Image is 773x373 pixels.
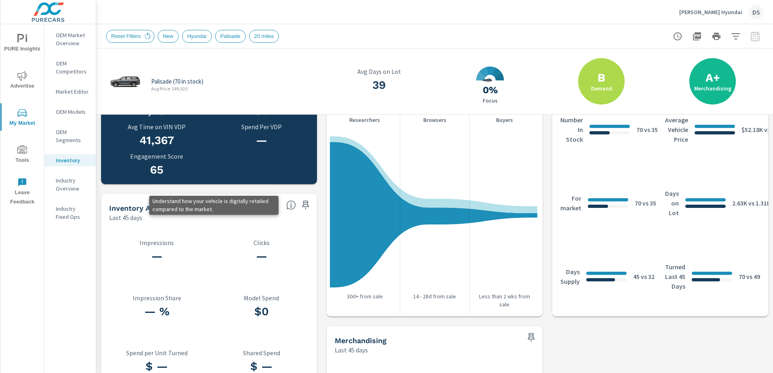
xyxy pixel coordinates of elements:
h3: — [214,134,309,147]
h3: — % [109,305,204,319]
p: Days on Lot [665,189,679,218]
p: OEM Segments [56,128,89,144]
p: 70 [739,272,745,281]
p: 2.63K [732,198,747,208]
p: Model Spend [214,294,309,302]
p: Industry Fixed Ops [56,205,89,221]
span: Leave Feedback [3,178,42,207]
p: vs 49 [745,272,760,281]
p: Impressions [109,239,204,246]
p: vs 35 [643,125,658,134]
p: OEM Competitors [56,59,89,75]
p: vs 1.31K [747,198,771,208]
p: Number In Stock [560,115,583,144]
span: PURE Insights [3,34,42,54]
p: Turned Last 45 Days [665,262,685,291]
h3: 65 [109,163,204,177]
p: 45 [633,272,640,281]
p: Inventory [56,156,89,164]
p: vs 32 [640,272,655,281]
div: OEM Competitors [44,57,96,78]
p: Spend per Unit Turned [109,349,204,356]
p: Impression Share [109,294,204,302]
p: 70 [636,125,643,134]
p: vs 35 [641,198,656,208]
p: 70 [635,198,641,208]
p: Industry Overview [56,176,89,193]
p: [PERSON_NAME] Hyundai [679,8,742,16]
p: OEM Models [56,108,89,116]
p: Market Editor [56,88,89,96]
span: Advertise [3,71,42,91]
span: Tools [3,145,42,165]
span: Reset Filters [106,33,146,39]
div: Reset Filters [106,30,154,43]
h5: Inventory Advertised [109,204,184,212]
div: Market Editor [44,86,96,98]
h3: $0 [214,305,309,319]
p: Avg Days on Lot [328,68,430,75]
h3: — [109,249,204,263]
div: Industry Overview [44,174,96,195]
h2: A+ [705,71,720,85]
p: Last 45 days [109,213,142,222]
h3: 0% [483,83,498,97]
p: Focus [483,97,498,104]
div: DS [749,5,763,19]
div: OEM Models [44,106,96,118]
h2: B [598,71,605,85]
h3: 39 [328,78,430,92]
p: For market [560,193,581,213]
span: My Market [3,108,42,128]
p: Shared Spend [214,349,309,356]
p: Spend Per VDP [214,123,309,130]
button: Apply Filters [728,28,744,44]
p: Avg Price: $49,920 [151,85,188,92]
span: Palisade [215,33,245,39]
p: Avg Time on VIN VDP [109,123,204,130]
button: Print Report [708,28,724,44]
span: New [158,33,178,39]
h3: 41,367 [109,134,204,147]
p: Average Vehicle Price [665,115,688,144]
p: OEM Market Overview [56,31,89,47]
p: Engagement Score [109,153,204,160]
span: Save this to your personalized report [299,199,312,212]
h5: Merchandising [335,336,386,345]
div: nav menu [0,24,44,210]
p: $52.18K [741,125,763,134]
div: OEM Segments [44,126,96,146]
p: Palisade (70 in stock) [151,78,203,85]
label: Merchandising [694,85,731,92]
div: OEM Market Overview [44,29,96,49]
span: Hyundai [182,33,211,39]
img: glamour [109,69,142,94]
label: Demand [591,85,612,92]
p: Clicks [214,239,309,246]
button: "Export Report to PDF" [689,28,705,44]
p: Days Supply [560,267,580,286]
span: 20 miles [249,33,279,39]
div: Industry Fixed Ops [44,203,96,223]
div: Inventory [44,154,96,166]
p: Last 45 days [335,345,368,355]
span: Save this to your personalized report [525,331,538,344]
h3: — [214,249,309,263]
